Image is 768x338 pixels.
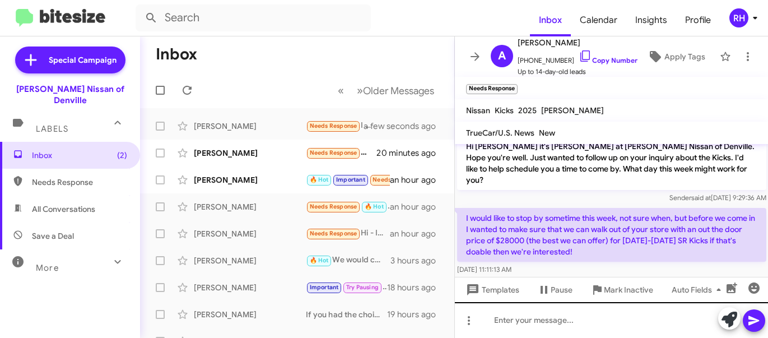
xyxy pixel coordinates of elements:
[306,173,390,186] div: I'm in the silver van
[518,105,537,115] span: 2025
[117,150,127,161] span: (2)
[306,281,387,294] div: Please keep us updated. We are ready to make you an offer!
[156,45,197,63] h1: Inbox
[672,280,725,300] span: Auto Fields
[194,174,306,186] div: [PERSON_NAME]
[390,255,445,266] div: 3 hours ago
[36,124,68,134] span: Labels
[306,227,390,240] div: Hi - I was inquiring for service due to a tire issue with the Nissan Rogue we have, but issue has...
[194,309,306,320] div: [PERSON_NAME]
[306,309,387,320] div: If you had the choice would you upgrade your Rogue? Or would you be looking to get into another m...
[530,4,571,36] a: Inbox
[518,36,637,49] span: [PERSON_NAME]
[669,193,766,202] span: Sender [DATE] 9:29:36 AM
[194,121,306,132] div: [PERSON_NAME]
[581,280,662,300] button: Mark Inactive
[36,263,59,273] span: More
[346,284,379,291] span: Try Pausing
[365,203,384,210] span: 🔥 Hot
[455,280,528,300] button: Templates
[310,257,329,264] span: 🔥 Hot
[310,176,329,183] span: 🔥 Hot
[551,280,572,300] span: Pause
[306,146,378,159] div: [PERSON_NAME] and the manager I think [PERSON_NAME]
[604,280,653,300] span: Mark Inactive
[466,84,518,94] small: Needs Response
[194,282,306,293] div: [PERSON_NAME]
[664,47,705,67] span: Apply Tags
[387,282,445,293] div: 18 hours ago
[306,119,378,132] div: I would like to stop by sometime this week, not sure when, but before we come in I wanted to make...
[528,280,581,300] button: Pause
[390,228,445,239] div: an hour ago
[49,54,117,66] span: Special Campaign
[194,147,306,159] div: [PERSON_NAME]
[194,201,306,212] div: [PERSON_NAME]
[378,147,445,159] div: 20 minutes ago
[310,203,357,210] span: Needs Response
[541,105,604,115] span: [PERSON_NAME]
[363,85,434,97] span: Older Messages
[676,4,720,36] a: Profile
[579,56,637,64] a: Copy Number
[378,121,445,132] div: a few seconds ago
[331,79,351,102] button: Previous
[306,200,390,213] div: Hi [PERSON_NAME]. My inquiry was regarding setting up an appointment to get an oil change on my c...
[571,4,626,36] a: Calendar
[390,201,445,212] div: an hour ago
[306,254,390,267] div: We would certainly like to see the vehicle in person to ensure we are giving you top dollar for i...
[457,265,511,274] span: [DATE] 11:11:13 AM
[466,105,490,115] span: Nissan
[457,208,766,262] p: I would like to stop by sometime this week, not sure when, but before we come in I wanted to make...
[194,228,306,239] div: [PERSON_NAME]
[720,8,756,27] button: RH
[457,136,766,190] p: Hi [PERSON_NAME] it's [PERSON_NAME] at [PERSON_NAME] Nissan of Denville. Hope you're well. Just w...
[310,230,357,237] span: Needs Response
[15,47,125,73] a: Special Campaign
[539,128,555,138] span: New
[518,49,637,66] span: [PHONE_NUMBER]
[495,105,514,115] span: Kicks
[310,122,357,129] span: Needs Response
[32,230,74,242] span: Save a Deal
[387,309,445,320] div: 19 hours ago
[310,284,339,291] span: Important
[390,174,445,186] div: an hour ago
[518,66,637,77] span: Up to 14-day-old leads
[332,79,441,102] nav: Page navigation example
[136,4,371,31] input: Search
[691,193,710,202] span: said at
[32,150,127,161] span: Inbox
[637,47,714,67] button: Apply Tags
[336,176,365,183] span: Important
[466,128,534,138] span: TrueCar/U.S. News
[357,84,363,98] span: »
[350,79,441,102] button: Next
[32,203,95,215] span: All Conversations
[32,177,127,188] span: Needs Response
[663,280,734,300] button: Auto Fields
[498,47,506,65] span: A
[310,149,357,156] span: Needs Response
[729,8,748,27] div: RH
[464,280,519,300] span: Templates
[373,176,420,183] span: Needs Response
[626,4,676,36] a: Insights
[338,84,344,98] span: «
[194,255,306,266] div: [PERSON_NAME]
